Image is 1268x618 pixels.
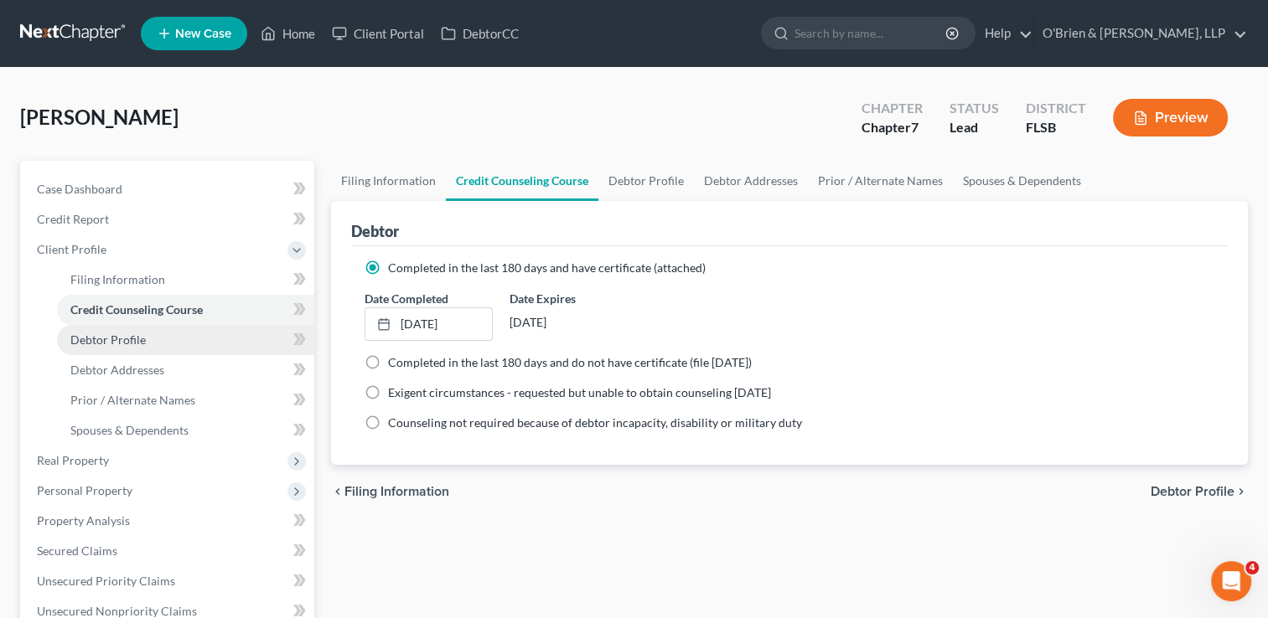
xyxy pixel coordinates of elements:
[365,308,491,340] a: [DATE]
[37,242,106,256] span: Client Profile
[323,18,432,49] a: Client Portal
[1234,485,1248,498] i: chevron_right
[70,272,165,286] span: Filing Information
[794,18,948,49] input: Search by name...
[953,161,1091,201] a: Spouses & Dependents
[252,18,323,49] a: Home
[950,118,999,137] div: Lead
[70,332,146,347] span: Debtor Profile
[1034,18,1247,49] a: O'Brien & [PERSON_NAME], LLP
[70,363,164,377] span: Debtor Addresses
[388,260,706,275] span: Completed in the last 180 days and have certificate (attached)
[23,566,314,596] a: Unsecured Priority Claims
[20,105,179,129] span: [PERSON_NAME]
[1113,99,1228,136] button: Preview
[331,485,449,498] button: chevron_left Filing Information
[976,18,1033,49] a: Help
[1026,99,1086,118] div: District
[1211,561,1251,601] iframe: Intercom live chat
[37,574,175,588] span: Unsecured Priority Claims
[1026,118,1086,137] div: FLSB
[37,604,197,618] span: Unsecured Nonpriority Claims
[175,28,231,40] span: New Case
[1151,485,1248,498] button: Debtor Profile chevron_right
[37,543,117,558] span: Secured Claims
[446,161,598,201] a: Credit Counseling Course
[37,483,132,497] span: Personal Property
[808,161,953,201] a: Prior / Alternate Names
[331,161,446,201] a: Filing Information
[37,182,122,196] span: Case Dashboard
[70,393,195,407] span: Prior / Alternate Names
[23,174,314,204] a: Case Dashboard
[510,307,637,337] div: [DATE]
[510,290,637,307] label: Date Expires
[23,204,314,234] a: Credit Report
[911,119,919,135] span: 7
[862,99,923,118] div: Chapter
[57,355,314,385] a: Debtor Addresses
[388,415,802,430] span: Counseling not required because of debtor incapacity, disability or military duty
[37,513,130,528] span: Property Analysis
[1245,561,1259,574] span: 4
[351,221,399,241] div: Debtor
[344,485,449,498] span: Filing Information
[37,453,109,467] span: Real Property
[598,161,694,201] a: Debtor Profile
[388,355,752,369] span: Completed in the last 180 days and do not have certificate (file [DATE])
[57,325,314,355] a: Debtor Profile
[950,99,999,118] div: Status
[23,506,314,536] a: Property Analysis
[37,212,109,226] span: Credit Report
[70,423,189,437] span: Spouses & Dependents
[331,485,344,498] i: chevron_left
[57,295,314,325] a: Credit Counseling Course
[1151,485,1234,498] span: Debtor Profile
[388,385,771,399] span: Exigent circumstances - requested but unable to obtain counseling [DATE]
[57,385,314,415] a: Prior / Alternate Names
[70,302,203,317] span: Credit Counseling Course
[23,536,314,566] a: Secured Claims
[57,415,314,445] a: Spouses & Dependents
[432,18,527,49] a: DebtorCC
[365,290,448,307] label: Date Completed
[57,265,314,295] a: Filing Information
[862,118,923,137] div: Chapter
[694,161,808,201] a: Debtor Addresses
